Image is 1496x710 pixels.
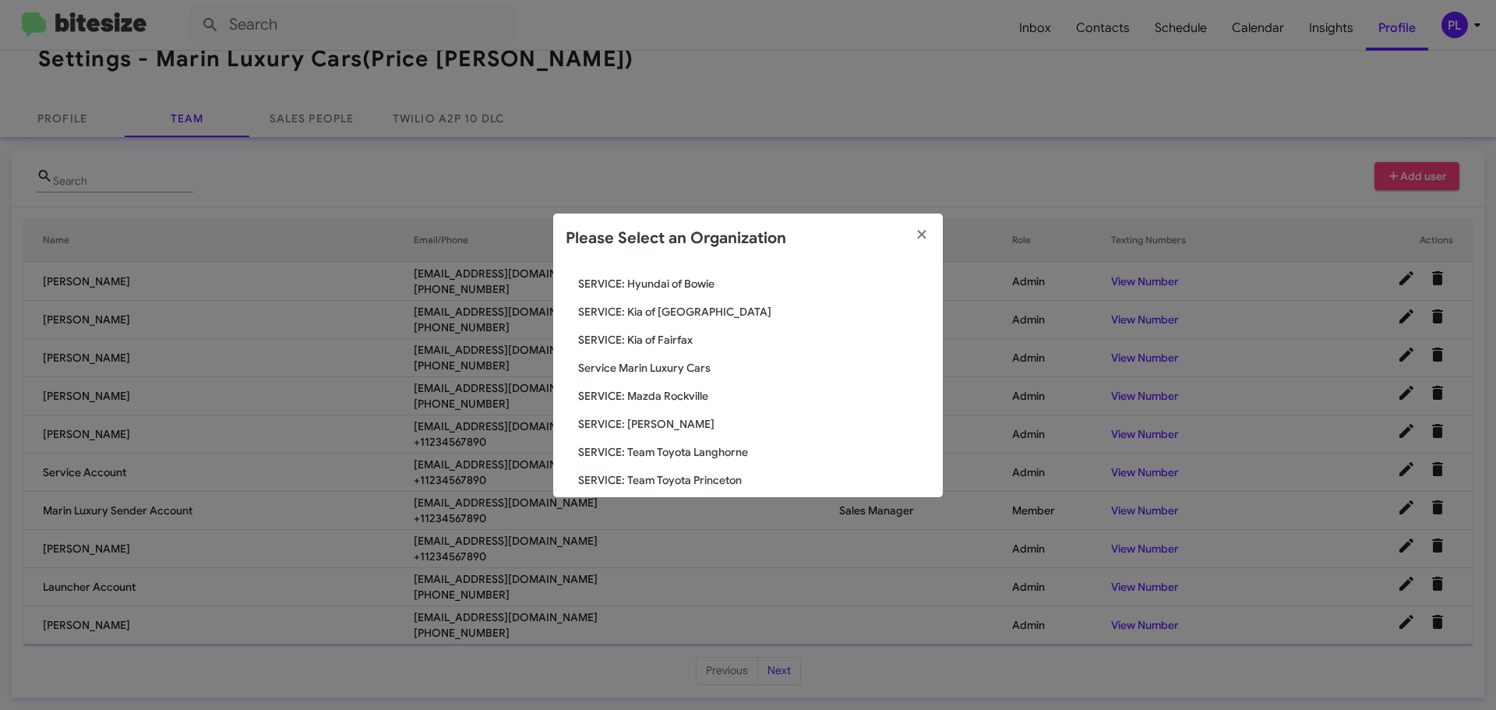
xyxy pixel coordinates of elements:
span: Service Marin Luxury Cars [578,360,930,376]
span: SERVICE: Team Toyota Langhorne [578,444,930,460]
span: SERVICE: Kia of [GEOGRAPHIC_DATA] [578,304,930,320]
span: SERVICE: Mazda Rockville [578,388,930,404]
span: SERVICE: Hyundai of Bowie [578,276,930,291]
span: SERVICE: Kia of Fairfax [578,332,930,348]
h2: Please Select an Organization [566,226,786,251]
span: SERVICE: Team Toyota Princeton [578,472,930,488]
span: SERVICE: [PERSON_NAME] [578,416,930,432]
